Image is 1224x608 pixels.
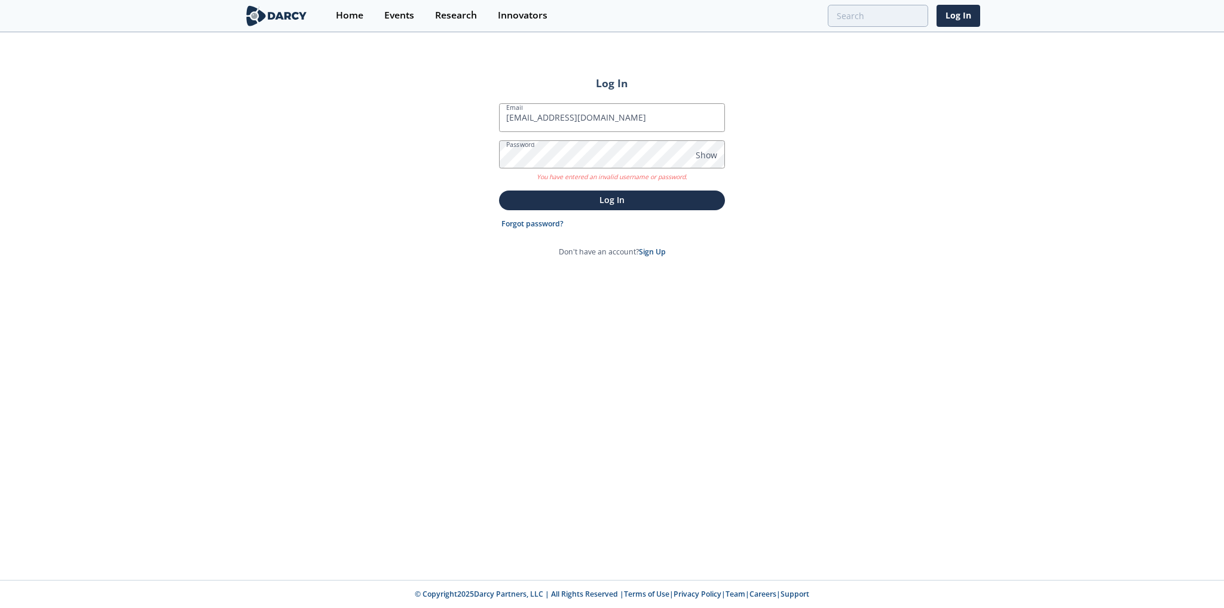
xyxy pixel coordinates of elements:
a: Team [726,589,745,599]
a: Careers [749,589,776,599]
p: You have entered an invalid username or password. [499,168,725,182]
label: Email [506,103,523,112]
p: Log In [507,194,717,206]
input: Advanced Search [828,5,928,27]
img: logo-wide.svg [244,5,309,26]
p: Don't have an account? [559,247,666,257]
iframe: chat widget [1174,560,1212,596]
a: Privacy Policy [674,589,721,599]
a: Terms of Use [624,589,669,599]
div: Innovators [498,11,547,20]
h2: Log In [499,75,725,91]
div: Home [336,11,363,20]
label: Password [506,140,535,149]
a: Log In [937,5,980,27]
div: Research [435,11,477,20]
p: © Copyright 2025 Darcy Partners, LLC | All Rights Reserved | | | | | [170,589,1054,600]
a: Support [781,589,809,599]
a: Sign Up [639,247,666,257]
a: Forgot password? [501,219,564,229]
div: Events [384,11,414,20]
span: Show [696,149,717,161]
button: Log In [499,191,725,210]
